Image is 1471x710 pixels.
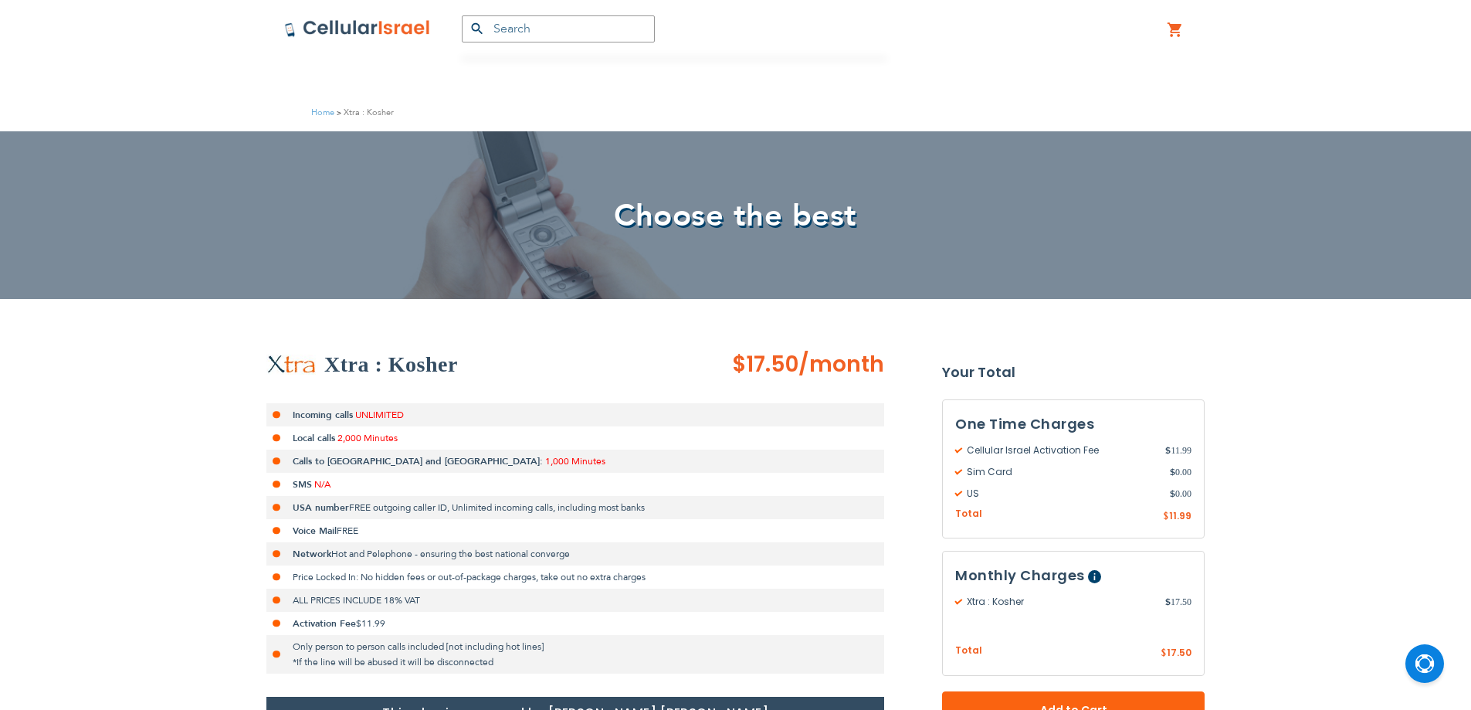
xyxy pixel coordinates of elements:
strong: SMS [293,478,312,491]
li: Xtra : Kosher [334,105,394,120]
span: US [955,487,1170,501]
span: Sim Card [955,465,1170,479]
strong: Voice Mail [293,525,337,537]
input: Search [462,15,655,42]
strong: Activation Fee [293,617,356,630]
span: 11.99 [1165,443,1191,457]
h3: One Time Charges [955,413,1191,436]
strong: Your Total [942,361,1205,384]
span: 2,000 Minutes [337,432,398,444]
span: $ [1170,487,1175,501]
span: Choose the best [614,195,857,237]
span: 0.00 [1170,487,1191,501]
span: Monthly Charges [955,566,1085,585]
span: Total [955,507,982,521]
strong: Local calls [293,432,335,444]
span: UNLIMITED [355,409,404,421]
span: $ [1165,443,1171,457]
img: Xtra : Kosher [266,355,317,375]
strong: Network [293,548,331,560]
img: Cellular Israel Logo [284,19,431,38]
span: FREE [337,525,358,537]
span: $ [1163,510,1169,524]
span: $ [1170,465,1175,479]
span: Cellular Israel Activation Fee [955,443,1165,457]
span: $ [1165,595,1171,609]
li: ALL PRICES INCLUDE 18% VAT [266,589,884,612]
li: Price Locked In: No hidden fees or out-of-package charges, take out no extra charges [266,566,884,589]
strong: Calls to [GEOGRAPHIC_DATA] and [GEOGRAPHIC_DATA]: [293,455,543,467]
span: 11.99 [1169,509,1191,522]
span: $11.99 [356,617,385,630]
span: 17.50 [1167,646,1191,659]
a: Home [311,107,334,118]
span: $ [1161,647,1167,661]
li: Only person to person calls included [not including hot lines] *If the line will be abused it wil... [266,635,884,674]
strong: Incoming calls [293,409,353,421]
strong: USA number [293,501,349,514]
span: FREE outgoing caller ID, Unlimited incoming calls, including most banks [349,501,645,514]
h2: Xtra : Kosher [324,349,458,380]
span: Help [1088,570,1101,583]
span: $17.50 [732,349,798,379]
span: /month [798,349,884,380]
span: 17.50 [1165,595,1191,609]
span: N/A [314,478,330,491]
span: Total [955,644,982,658]
span: 0.00 [1170,465,1191,479]
span: Xtra : Kosher [955,595,1165,609]
span: Hot and Pelephone - ensuring the best national converge [331,548,570,560]
span: 1,000 Minutes [545,455,605,467]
